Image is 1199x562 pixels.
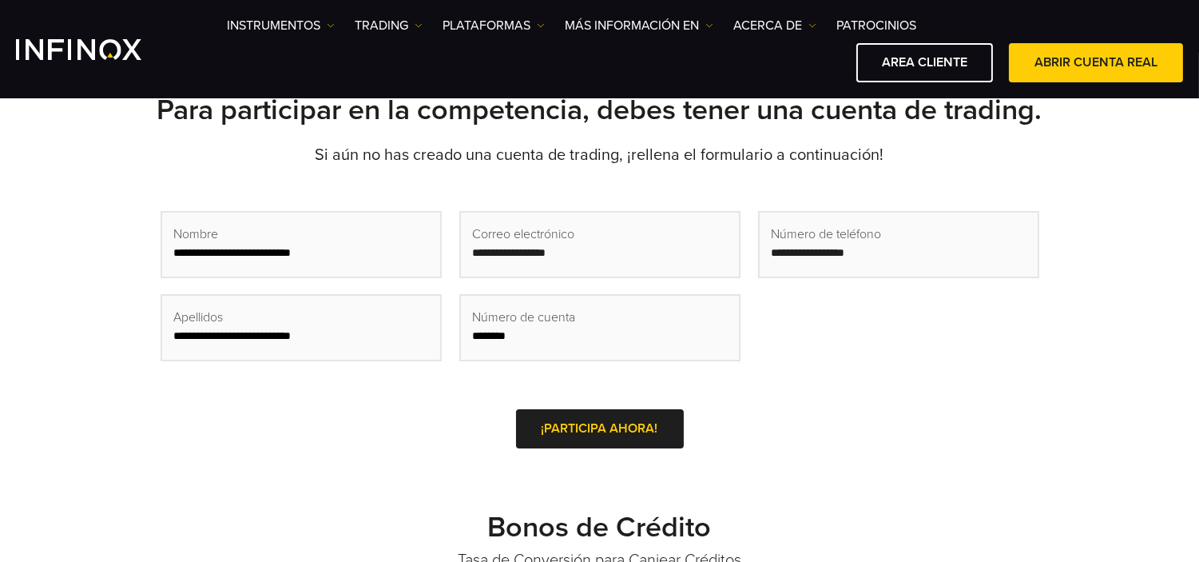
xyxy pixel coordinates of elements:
strong: Para participar en la competencia, debes tener una cuenta de trading. [157,93,1042,127]
p: Si aún no has creado una cuenta de trading, ¡rellena el formulario a continuación! [41,144,1159,166]
a: ACERCA DE [733,16,816,35]
a: INFINOX Logo [16,39,179,60]
a: ¡PARTICIPA AHORA! [516,409,684,448]
a: Instrumentos [227,16,335,35]
strong: Bonos de Crédito [488,510,712,544]
a: Patrocinios [836,16,916,35]
span: Apellidos [174,308,224,327]
span: Número de teléfono [772,225,882,244]
a: PLATAFORMAS [443,16,545,35]
a: TRADING [355,16,423,35]
span: Nombre [174,225,219,244]
span: Número de cuenta [473,308,576,327]
a: ABRIR CUENTA REAL [1009,43,1183,82]
a: Más información en [565,16,713,35]
a: AREA CLIENTE [856,43,993,82]
span: Correo electrónico [473,225,575,244]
